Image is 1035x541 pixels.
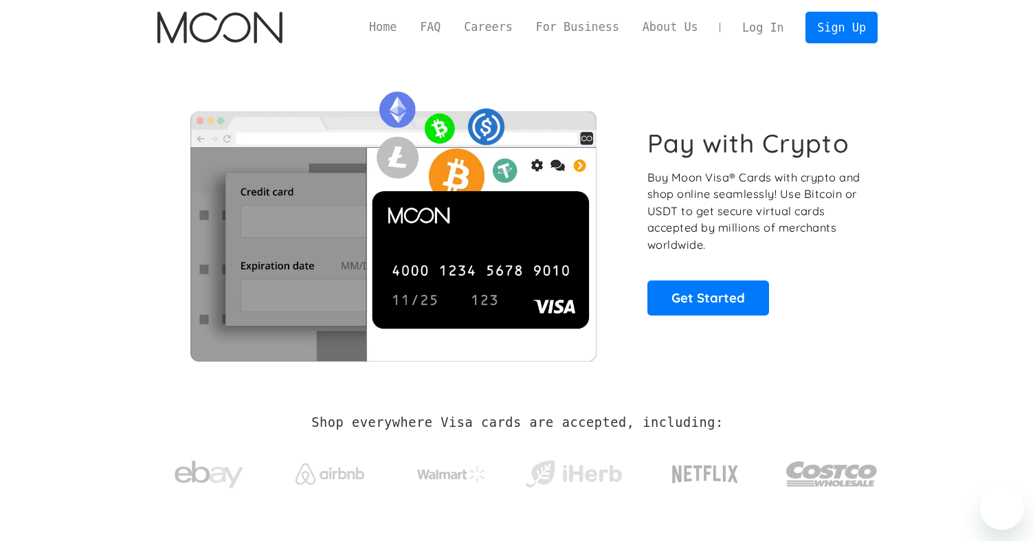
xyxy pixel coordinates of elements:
h2: Shop everywhere Visa cards are accepted, including: [311,415,723,430]
a: Log In [731,12,795,43]
a: home [157,12,282,43]
p: Buy Moon Visa® Cards with crypto and shop online seamlessly! Use Bitcoin or USDT to get secure vi... [647,169,862,254]
img: Moon Logo [157,12,282,43]
a: Get Started [647,280,769,315]
img: Netflix [671,457,739,492]
img: ebay [175,453,243,496]
a: iHerb [522,443,625,499]
a: FAQ [408,19,452,36]
h1: Pay with Crypto [647,128,849,159]
iframe: Button to launch messaging window [980,486,1024,530]
a: Netflix [644,443,767,498]
a: Home [357,19,408,36]
img: iHerb [522,456,625,492]
a: For Business [524,19,631,36]
a: Costco [786,434,878,507]
a: ebay [157,439,260,503]
img: Airbnb [296,463,364,485]
img: Walmart [417,466,486,483]
a: Sign Up [805,12,877,43]
img: Costco [786,448,878,500]
a: Airbnb [279,450,381,492]
img: Moon Cards let you spend your crypto anywhere Visa is accepted. [157,82,628,361]
a: Careers [452,19,524,36]
a: About Us [631,19,710,36]
a: Walmart [401,452,503,489]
